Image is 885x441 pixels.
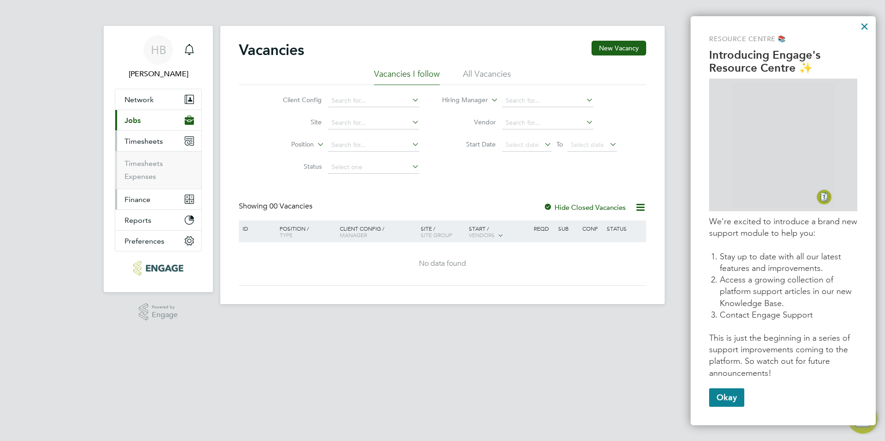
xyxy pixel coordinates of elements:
div: Status [605,220,645,236]
nav: Main navigation [104,26,213,292]
a: Go to home page [115,261,202,276]
label: Hide Closed Vacancies [543,203,626,212]
p: Resource Centre ✨ [709,61,857,75]
span: Reports [125,216,151,225]
span: Type [280,231,293,239]
a: Go to account details [115,35,202,80]
div: Site / [418,220,467,243]
label: Client Config [268,96,322,104]
img: admiralrecruitment-logo-retina.png [133,261,183,276]
p: This is just the beginning in a series of support improvements coming to the platform. So watch o... [709,332,857,379]
label: Hiring Manager [435,96,488,105]
input: Search for... [502,116,593,129]
input: Search for... [328,94,419,107]
li: Stay up to date with all our latest features and improvements. [720,251,857,274]
button: Okay [709,388,744,407]
button: New Vacancy [592,41,646,55]
li: Vacancies I follow [374,68,440,85]
div: Client Config / [337,220,418,243]
label: Status [268,162,322,171]
input: Search for... [328,139,419,152]
span: To [554,138,566,150]
span: Select date [505,141,539,149]
button: Close [860,19,869,34]
span: Powered by [152,303,178,311]
span: Manager [340,231,367,239]
div: No data found [240,259,645,269]
span: Timesheets [125,137,163,146]
span: Vendors [469,231,495,239]
label: Position [261,140,314,149]
span: Finance [125,195,150,204]
label: Site [268,118,322,126]
li: Contact Engage Support [720,309,857,321]
label: Vendor [442,118,496,126]
div: Start / [467,220,531,244]
span: Harvey Buisson [115,68,202,80]
span: HB [151,44,166,56]
div: Showing [239,202,314,211]
span: Preferences [125,237,164,245]
span: Jobs [125,116,141,125]
span: Network [125,95,154,104]
span: 00 Vacancies [269,202,312,211]
img: GIF of Resource Centre being opened [731,82,835,208]
a: Expenses [125,172,156,181]
div: Position / [273,220,337,243]
span: Select date [571,141,604,149]
input: Select one [328,161,419,174]
label: Start Date [442,140,496,148]
div: Sub [556,220,580,236]
li: Access a growing collection of platform support articles in our new Knowledge Base. [720,274,857,309]
span: Site Group [421,231,452,239]
div: Conf [580,220,604,236]
p: Introducing Engage's [709,49,857,62]
h2: Vacancies [239,41,304,59]
span: Engage [152,311,178,319]
input: Search for... [502,94,593,107]
p: Resource Centre 📚 [709,35,857,44]
input: Search for... [328,116,419,129]
p: We're excited to introduce a brand new support module to help you: [709,216,857,239]
li: All Vacancies [463,68,511,85]
div: ID [240,220,273,236]
a: Timesheets [125,159,163,168]
div: Reqd [531,220,555,236]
